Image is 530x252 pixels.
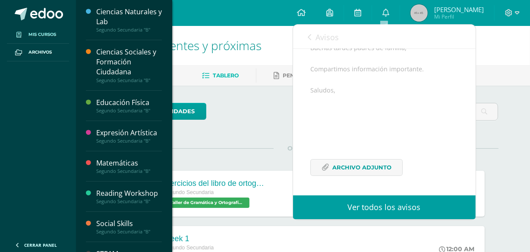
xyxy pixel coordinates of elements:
[96,7,162,27] div: Ciencias Naturales y Lab
[163,245,214,251] span: Segundo Secundaria
[434,13,484,20] span: Mi Perfil
[96,128,162,138] div: Expresión Artística
[274,69,356,83] a: Pendientes de entrega
[96,188,162,198] div: Reading Workshop
[96,198,162,204] div: Segundo Secundaria "B"
[310,43,458,187] div: Buenas tardes padres de familia, Compartimos información importante. Saludos,
[96,98,162,114] a: Educación FísicaSegundo Secundaria "B"
[96,108,162,114] div: Segundo Secundaria "B"
[163,189,214,195] span: Segundo Secundaria
[96,168,162,174] div: Segundo Secundaria "B"
[163,179,267,188] div: Ejercicios del libro de ortografía
[96,47,162,77] div: Ciencias Sociales y Formación Ciudadana
[7,26,69,44] a: Mis cursos
[96,219,162,229] div: Social Skills
[434,5,484,14] span: [PERSON_NAME]
[293,195,476,219] a: Ver todos los avisos
[202,69,239,83] a: Tablero
[96,188,162,204] a: Reading WorkshopSegundo Secundaria "B"
[96,158,162,168] div: Matemáticas
[96,27,162,33] div: Segundo Secundaria "B"
[96,7,162,33] a: Ciencias Naturales y LabSegundo Secundaria "B"
[7,44,69,61] a: Archivos
[274,144,332,152] span: OCTUBRE
[96,138,162,144] div: Segundo Secundaria "B"
[28,49,52,56] span: Archivos
[24,242,57,248] span: Cerrar panel
[28,31,56,38] span: Mis cursos
[163,198,249,208] span: Taller de Gramática y Ortografía 'B'
[86,37,262,54] span: Actividades recientes y próximas
[310,159,403,176] a: Archivo Adjunto
[96,158,162,174] a: MatemáticasSegundo Secundaria "B"
[96,47,162,83] a: Ciencias Sociales y Formación CiudadanaSegundo Secundaria "B"
[96,77,162,83] div: Segundo Secundaria "B"
[96,229,162,235] div: Segundo Secundaria "B"
[283,72,356,79] span: Pendientes de entrega
[213,72,239,79] span: Tablero
[96,219,162,235] a: Social SkillsSegundo Secundaria "B"
[316,32,339,42] span: Avisos
[96,98,162,108] div: Educación Física
[96,128,162,144] a: Expresión ArtísticaSegundo Secundaria "B"
[410,4,428,22] img: 45x45
[332,159,391,175] span: Archivo Adjunto
[163,234,229,243] div: Week 1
